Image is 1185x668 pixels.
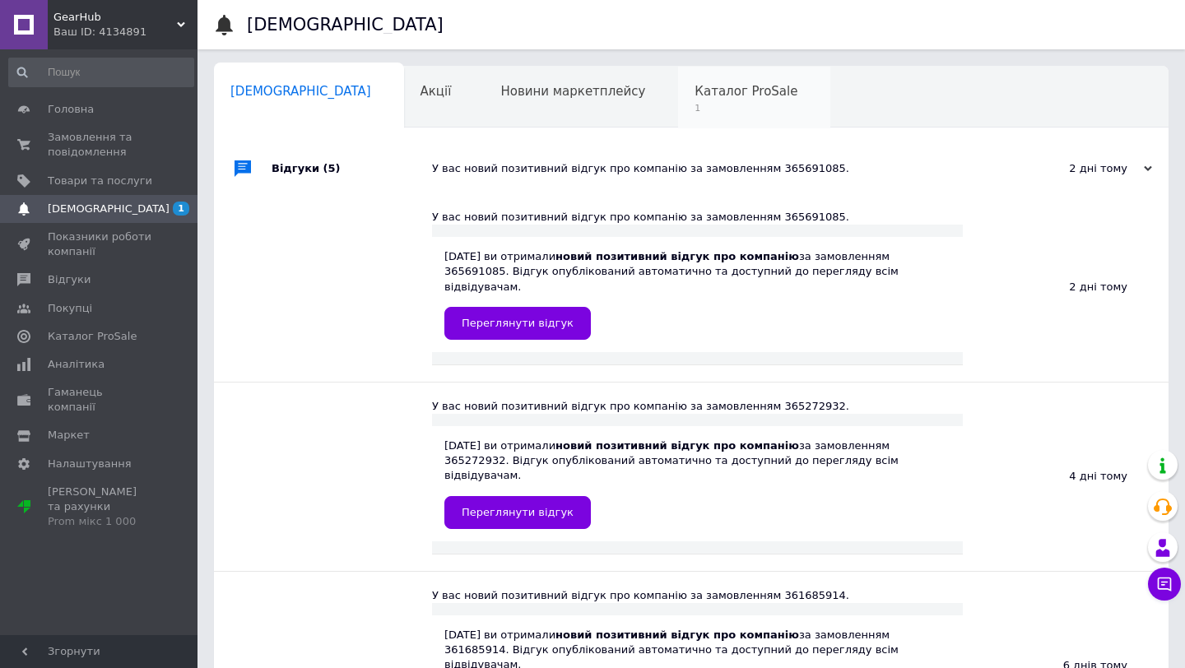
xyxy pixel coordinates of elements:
span: Переглянути відгук [462,506,574,518]
span: Замовлення та повідомлення [48,130,152,160]
input: Пошук [8,58,194,87]
span: Каталог ProSale [48,329,137,344]
div: У вас новий позитивний відгук про компанію за замовленням 365691085. [432,161,987,176]
span: 1 [173,202,189,216]
span: (5) [323,162,341,174]
span: Маркет [48,428,90,443]
div: У вас новий позитивний відгук про компанію за замовленням 365691085. [432,210,963,225]
span: Налаштування [48,457,132,471]
div: Prom мікс 1 000 [48,514,152,529]
div: У вас новий позитивний відгук про компанію за замовленням 361685914. [432,588,963,603]
span: Гаманець компанії [48,385,152,415]
b: новий позитивний відгук про компанію [555,629,799,641]
div: [DATE] ви отримали за замовленням 365691085. Відгук опублікований автоматично та доступний до пер... [444,249,950,340]
b: новий позитивний відгук про компанію [555,250,799,262]
span: [PERSON_NAME] та рахунки [48,485,152,530]
span: Аналітика [48,357,105,372]
span: 1 [695,102,797,114]
span: Переглянути відгук [462,317,574,329]
a: Переглянути відгук [444,307,591,340]
b: новий позитивний відгук про компанію [555,439,799,452]
span: Головна [48,102,94,117]
span: Показники роботи компанії [48,230,152,259]
span: GearHub [53,10,177,25]
div: Ваш ID: 4134891 [53,25,197,39]
div: 4 дні тому [963,383,1169,571]
div: У вас новий позитивний відгук про компанію за замовленням 365272932. [432,399,963,414]
div: [DATE] ви отримали за замовленням 365272932. Відгук опублікований автоматично та доступний до пер... [444,438,950,529]
h1: [DEMOGRAPHIC_DATA] [247,15,444,35]
span: Відгуки [48,272,91,287]
span: Каталог ProSale [695,84,797,99]
div: 2 дні тому [963,193,1169,382]
a: Переглянути відгук [444,496,591,529]
div: 2 дні тому [987,161,1152,176]
button: Чат з покупцем [1148,568,1181,601]
span: [DEMOGRAPHIC_DATA] [48,202,170,216]
span: Новини маркетплейсу [500,84,645,99]
span: Покупці [48,301,92,316]
div: Відгуки [272,144,432,193]
span: [DEMOGRAPHIC_DATA] [230,84,371,99]
span: Акції [421,84,452,99]
span: Товари та послуги [48,174,152,188]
